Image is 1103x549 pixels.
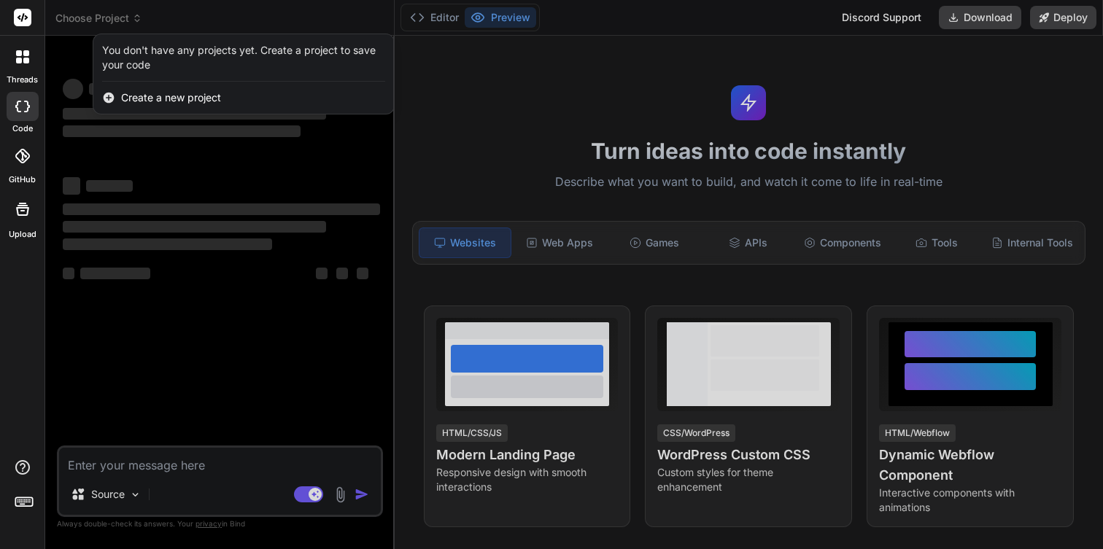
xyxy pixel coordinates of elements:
label: code [12,122,33,135]
label: threads [7,74,38,86]
label: Upload [9,228,36,241]
label: GitHub [9,174,36,186]
span: Create a new project [121,90,221,105]
div: You don't have any projects yet. Create a project to save your code [102,43,385,72]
